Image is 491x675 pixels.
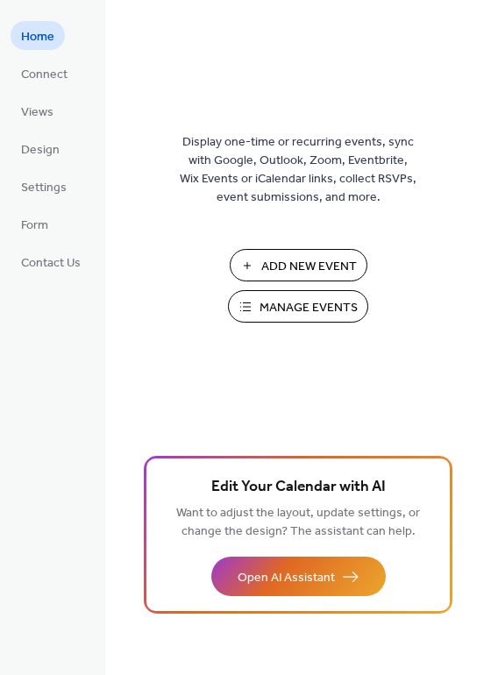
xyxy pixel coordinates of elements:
a: Form [11,210,59,238]
span: Open AI Assistant [238,569,335,587]
span: Form [21,217,48,235]
span: Display one-time or recurring events, sync with Google, Outlook, Zoom, Eventbrite, Wix Events or ... [180,133,416,207]
span: Views [21,103,53,122]
a: Contact Us [11,247,91,276]
span: Design [21,141,60,160]
span: Home [21,28,54,46]
a: Views [11,96,64,125]
button: Open AI Assistant [211,557,386,596]
a: Settings [11,172,77,201]
span: Edit Your Calendar with AI [211,475,386,500]
span: Manage Events [260,299,358,317]
a: Home [11,21,65,50]
a: Design [11,134,70,163]
span: Add New Event [261,258,357,276]
span: Connect [21,66,68,84]
button: Manage Events [228,290,368,323]
button: Add New Event [230,249,367,281]
span: Contact Us [21,254,81,273]
span: Want to adjust the layout, update settings, or change the design? The assistant can help. [176,501,420,544]
a: Connect [11,59,78,88]
span: Settings [21,179,67,197]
